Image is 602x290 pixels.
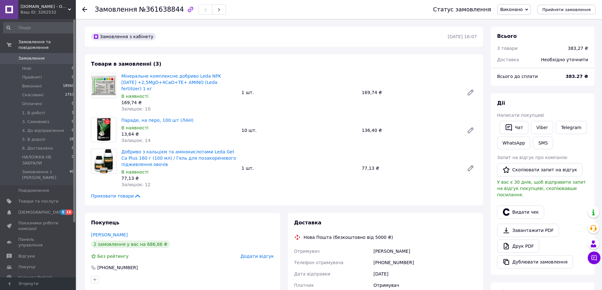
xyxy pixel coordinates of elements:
span: 1. В роботі [22,110,45,116]
button: Прийняти замовлення [537,5,596,14]
button: Скопіювати запит на відгук [497,163,582,176]
span: 3. Самовивіз [22,119,49,125]
span: 4. До відправлення [22,128,64,133]
span: Оплачені [22,101,42,107]
span: 0 [72,66,74,71]
span: 15 [65,210,73,215]
span: 0 [72,145,74,151]
span: Прийняті [22,74,42,80]
span: Отримувач [294,249,320,254]
span: 1 [72,110,74,116]
span: Повідомлення [18,188,49,193]
div: 383,27 ₴ [568,45,588,51]
button: Чат [500,121,528,134]
span: 3 товари [497,46,518,51]
a: Добриво з кальцієм та амінокислотами Leda Gel Ca Plus 160 г (100 мл) / Гель для позакореневого пі... [121,149,236,167]
span: 2753 [65,92,74,98]
a: Завантажити PDF [497,224,559,237]
span: Замовлення з [PERSON_NAME] [22,169,70,181]
div: 77,13 ₴ [359,164,462,173]
a: Viber [531,121,553,134]
span: 40 [70,169,74,181]
a: Мінеральне комплексне добриво Leda NPK [DATE] +2,5MgO+4CaO+TE+ AMINO (Leda fertilizer) 1 кг [121,74,221,91]
span: Замовлення та повідомлення [18,39,76,50]
a: [PERSON_NAME] [91,232,128,237]
span: Додати відгук [240,254,274,259]
span: Товари та послуги [18,198,58,204]
span: Покупці [18,264,35,270]
img: Мінеральне комплексне добриво Leda NPK 14-5-28 +2,5MgO+4CaO+TE+ AMINO (Leda fertilizer) 1 кг [91,75,116,96]
span: 0 [72,119,74,125]
span: В наявності [121,169,149,175]
span: 0 [72,154,74,166]
div: Статус замовлення [433,6,491,13]
span: Платник [294,283,314,288]
span: Написати покупцеві [497,113,544,118]
span: Дії [497,100,505,106]
div: Замовлення з кабінету [91,33,156,40]
div: Необхідно уточнити [537,53,592,67]
span: НАЛОЖКА НЕ ЗАБРАЛИ [22,154,72,166]
time: [DATE] 16:07 [448,34,477,39]
span: Приховати товари [91,193,141,199]
div: 1 шт. [239,88,359,97]
span: Каталог ProSale [18,275,52,281]
img: Параде, на перо, 100 шт (ЛАН) [96,117,112,142]
button: Чат з покупцем [588,252,600,264]
div: 77,13 ₴ [121,175,236,181]
span: У вас є 30 днів, щоб відправити запит на відгук покупцеві, скопіювавши посилання. [497,180,586,197]
span: 0 [72,128,74,133]
span: Нові [22,66,31,71]
span: Залишок: 10 [121,106,150,111]
a: Друк PDF [497,240,539,253]
a: WhatsApp [497,137,530,149]
div: Нова Пошта (безкоштовно від 5000 ₴) [302,234,395,240]
div: 1 шт. [239,164,359,173]
span: Виконано [500,7,523,12]
span: Всього до сплати [497,74,538,79]
span: 0 [72,101,74,107]
span: 6. Доставлено [22,145,53,151]
span: Покупець [91,220,119,226]
span: Запит на відгук про компанію [497,155,567,160]
button: Видати чек [497,205,544,219]
span: Виконані [22,83,42,89]
span: Телефон отримувача [294,260,344,265]
a: Параде, на перо, 100 шт (ЛАН) [121,118,193,123]
span: Замовлення [18,56,45,61]
div: [PERSON_NAME] [372,246,478,257]
a: Редагувати [464,86,477,99]
span: В наявності [121,125,149,130]
span: Товари в замовленні (3) [91,61,161,67]
span: В наявності [121,94,149,99]
span: 5. В дорозі [22,137,45,142]
span: Доставка [294,220,322,226]
a: Редагувати [464,124,477,137]
button: SMS [533,137,553,149]
span: Залишок: 14 [121,138,150,143]
div: Повернутися назад [82,6,87,13]
span: Всього [497,33,517,39]
div: 136,40 ₴ [359,126,462,135]
b: 383.27 ₴ [566,74,588,79]
button: Дублювати замовлення [497,255,573,269]
span: Залишок: 12 [121,182,150,187]
a: Telegram [556,121,587,134]
span: Відгуки [18,253,35,259]
div: 169,74 ₴ [121,99,236,106]
div: Ваш ID: 3262532 [21,9,76,15]
div: 10 шт. [239,126,359,135]
div: [DATE] [372,268,478,280]
span: Без рейтингу [97,254,129,259]
div: 169,74 ₴ [359,88,462,97]
span: Показники роботи компанії [18,220,58,232]
span: Замовлення [95,6,137,13]
div: 13,64 ₴ [121,131,236,137]
span: Ledaagro.Shop - Онлайн-супермаркет товарів для саду та городу [21,4,68,9]
span: Панель управління [18,237,58,248]
span: Доставка [497,57,519,62]
span: Прийняти замовлення [542,7,591,12]
div: 2 замовлення у вас на 686,66 ₴ [91,240,170,248]
div: [PHONE_NUMBER] [372,257,478,268]
span: Дата відправки [294,271,331,276]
